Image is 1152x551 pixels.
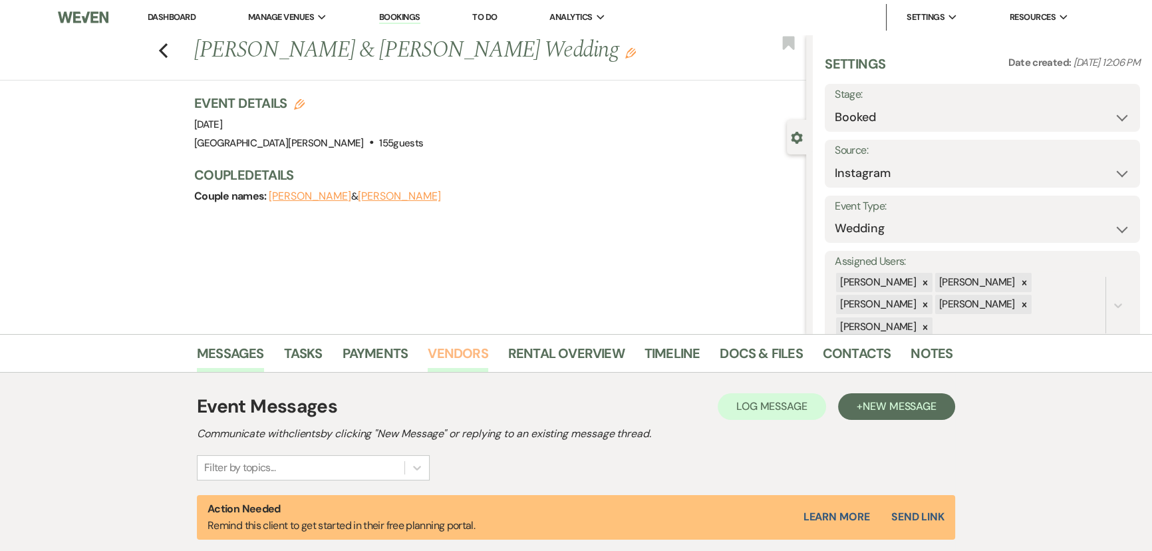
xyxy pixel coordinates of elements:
h3: Event Details [194,94,423,112]
span: New Message [863,399,936,413]
div: [PERSON_NAME] [836,273,918,292]
h3: Couple Details [194,166,793,184]
button: Edit [625,47,636,59]
span: 155 guests [379,136,423,150]
a: Timeline [645,343,700,372]
span: Resources [1010,11,1056,24]
h2: Communicate with clients by clicking "New Message" or replying to an existing message thread. [197,426,955,442]
a: Docs & Files [720,343,802,372]
strong: Action Needed [208,502,281,516]
span: [GEOGRAPHIC_DATA][PERSON_NAME] [194,136,364,150]
h3: Settings [825,55,885,84]
a: Tasks [284,343,323,372]
a: To Do [472,11,497,23]
div: [PERSON_NAME] [935,295,1017,314]
div: Filter by topics... [204,460,275,476]
a: Rental Overview [508,343,625,372]
h1: [PERSON_NAME] & [PERSON_NAME] Wedding [194,35,678,67]
button: [PERSON_NAME] [358,191,440,202]
p: Remind this client to get started in their free planning portal. [208,500,475,534]
span: Analytics [549,11,592,24]
label: Source: [835,141,1130,160]
button: Send Link [891,512,944,522]
a: Learn More [803,509,870,525]
label: Stage: [835,85,1130,104]
div: [PERSON_NAME] [836,317,918,337]
span: [DATE] [194,118,222,131]
span: Manage Venues [248,11,314,24]
a: Notes [911,343,952,372]
a: Vendors [428,343,488,372]
span: [DATE] 12:06 PM [1074,56,1140,69]
label: Assigned Users: [835,252,1130,272]
span: Date created: [1008,56,1074,69]
button: +New Message [838,393,955,420]
span: Log Message [736,399,807,413]
img: Weven Logo [58,3,108,31]
button: [PERSON_NAME] [269,191,351,202]
span: & [269,190,440,203]
h1: Event Messages [197,393,337,421]
button: Close lead details [791,130,803,143]
a: Dashboard [148,11,196,23]
button: Log Message [718,393,826,420]
label: Event Type: [835,197,1130,216]
span: Settings [907,11,944,24]
div: [PERSON_NAME] [935,273,1017,292]
div: [PERSON_NAME] [836,295,918,314]
a: Bookings [379,11,420,24]
a: Contacts [823,343,891,372]
a: Payments [343,343,408,372]
span: Couple names: [194,189,269,203]
a: Messages [197,343,264,372]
